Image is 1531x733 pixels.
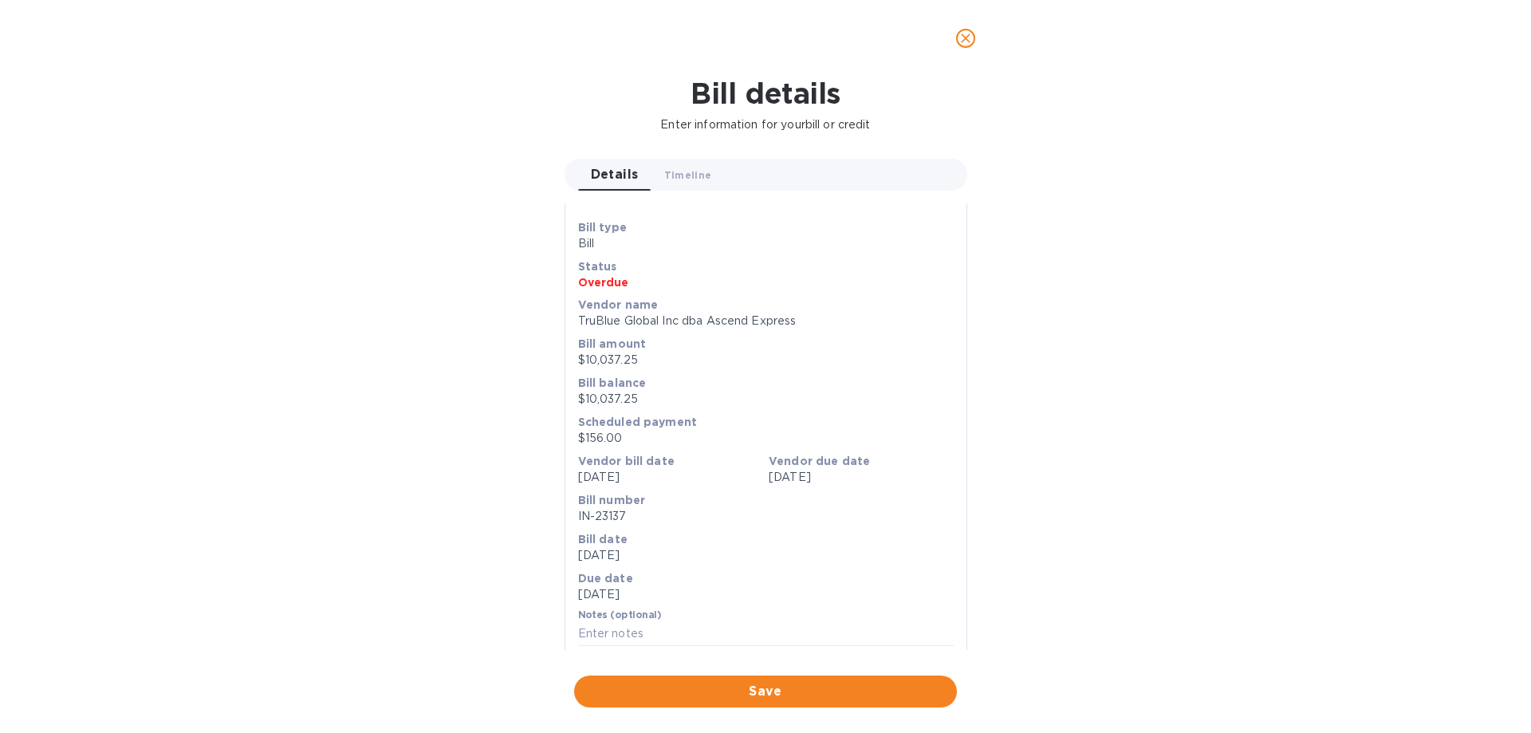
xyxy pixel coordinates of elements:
button: Save [574,676,957,707]
b: Scheduled payment [578,416,698,428]
p: TruBlue Global Inc dba Ascend Express [578,313,954,329]
p: Enter information for your bill or credit [13,116,1518,133]
b: Due date [578,572,633,585]
label: Notes (optional) [578,611,662,621]
span: Timeline [664,167,712,183]
p: $156.00 [578,430,954,447]
p: [DATE] [578,547,954,564]
p: $10,037.25 [578,391,954,408]
p: [DATE] [578,586,954,603]
span: Save [587,682,944,701]
b: Bill amount [578,337,647,350]
button: close [947,19,985,57]
p: IN-23137 [578,508,954,525]
p: Overdue [578,274,954,290]
p: [DATE] [769,469,954,486]
b: Vendor name [578,298,659,311]
p: $10,037.25 [578,352,954,368]
p: [DATE] [578,469,763,486]
p: Bill [578,235,954,252]
h1: Bill details [13,77,1518,110]
span: Details [591,164,639,186]
b: Bill balance [578,376,647,389]
b: Vendor due date [769,455,870,467]
b: Vendor bill date [578,455,675,467]
b: Bill type [578,221,627,234]
b: Bill number [578,494,646,506]
b: Status [578,260,617,273]
b: Bill date [578,533,628,546]
input: Enter notes [578,622,954,646]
